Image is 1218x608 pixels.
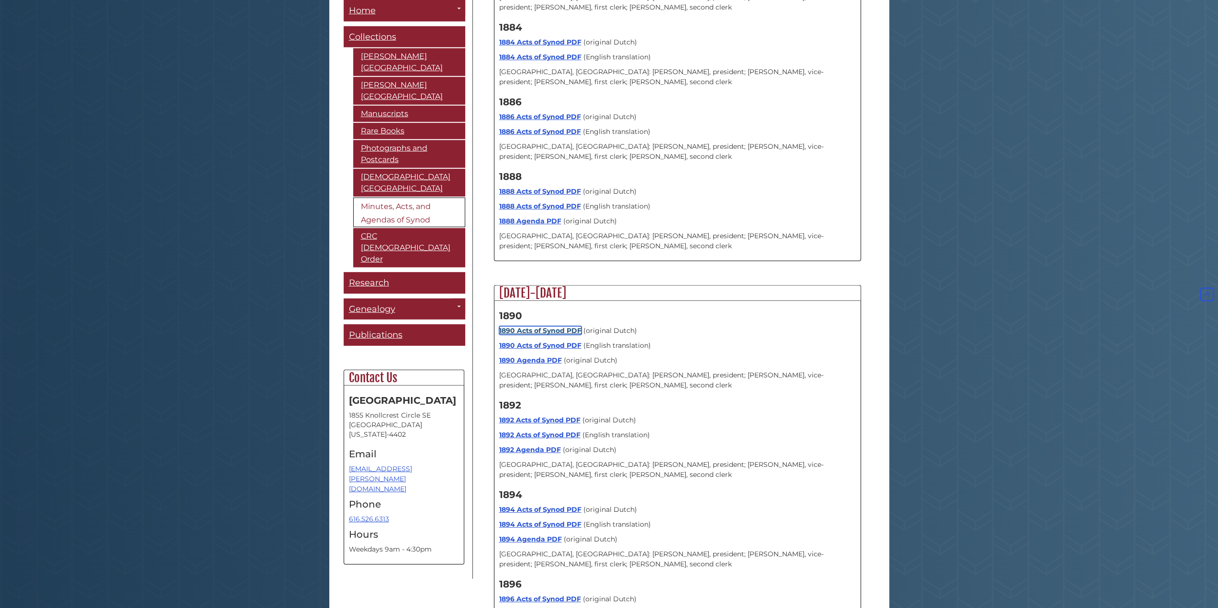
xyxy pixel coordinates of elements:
[499,310,522,321] strong: 1890
[499,341,856,351] p: (English translation)
[499,445,561,454] a: 1892 Agenda PDF
[499,505,581,514] a: 1894 Acts of Synod PDF
[499,216,856,226] p: (original Dutch)
[499,53,581,61] a: 1884 Acts of Synod PDF
[499,202,581,210] a: 1888 Acts of Synod PDF
[499,520,581,529] a: 1894 Acts of Synod PDF
[344,272,465,294] a: Research
[499,96,522,108] strong: 1886
[349,529,459,540] h4: Hours
[499,341,581,350] a: 1890 Acts of Synod PDF
[349,499,459,509] h4: Phone
[353,48,465,76] a: [PERSON_NAME][GEOGRAPHIC_DATA]
[349,515,389,523] a: 616.526.6313
[499,201,856,211] p: (English translation)
[499,505,856,515] p: (original Dutch)
[499,594,856,604] p: (original Dutch)
[499,326,581,335] a: 1890 Acts of Synod PDF
[499,595,581,603] a: 1896 Acts of Synod PDF
[499,355,856,365] p: (original Dutch)
[499,415,856,425] p: (original Dutch)
[499,430,856,440] p: (English translation)
[499,489,522,500] strong: 1894
[499,67,856,87] p: [GEOGRAPHIC_DATA], [GEOGRAPHIC_DATA]: [PERSON_NAME], president; [PERSON_NAME], vice-president; [P...
[499,127,856,137] p: (English translation)
[499,112,581,121] a: 1886 Acts of Synod PDF
[499,445,856,455] p: (original Dutch)
[349,544,459,554] p: Weekdays 9am - 4:30pm
[344,298,465,320] a: Genealogy
[353,123,465,139] a: Rare Books
[499,142,856,162] p: [GEOGRAPHIC_DATA], [GEOGRAPHIC_DATA]: [PERSON_NAME], president; [PERSON_NAME], vice-president; [P...
[499,520,856,530] p: (English translation)
[344,26,465,48] a: Collections
[499,431,581,439] a: 1892 Acts of Synod PDF
[494,286,860,301] h2: [DATE]-[DATE]
[349,32,396,42] span: Collections
[349,395,456,406] strong: [GEOGRAPHIC_DATA]
[499,52,856,62] p: (English translation)
[349,304,395,314] span: Genealogy
[499,38,581,46] a: 1884 Acts of Synod PDF
[353,106,465,122] a: Manuscripts
[344,324,465,346] a: Publications
[499,534,856,544] p: (original Dutch)
[499,535,562,543] a: 1894 Agenda PDF
[353,77,465,105] a: [PERSON_NAME][GEOGRAPHIC_DATA]
[499,37,856,47] p: (original Dutch)
[1198,290,1216,299] a: Back to Top
[499,370,856,390] p: [GEOGRAPHIC_DATA], [GEOGRAPHIC_DATA]: [PERSON_NAME], president; [PERSON_NAME], vice-president; [P...
[499,187,856,197] p: (original Dutch)
[499,171,522,182] strong: 1888
[499,187,581,196] a: 1888 Acts of Synod PDF
[353,169,465,197] a: [DEMOGRAPHIC_DATA][GEOGRAPHIC_DATA]
[349,410,459,439] address: 1855 Knollcrest Circle SE [GEOGRAPHIC_DATA][US_STATE]-4402
[349,464,412,493] a: [EMAIL_ADDRESS][PERSON_NAME][DOMAIN_NAME]
[349,449,459,459] h4: Email
[499,326,856,336] p: (original Dutch)
[349,277,389,288] span: Research
[499,356,562,365] a: 1890 Agenda PDF
[499,416,581,424] a: 1892 Acts of Synod PDF
[349,330,402,340] span: Publications
[353,228,465,267] a: CRC [DEMOGRAPHIC_DATA] Order
[344,370,464,386] h2: Contact Us
[499,112,856,122] p: (original Dutch)
[353,198,465,227] a: Minutes, Acts, and Agendas of Synod
[499,549,856,569] p: [GEOGRAPHIC_DATA], [GEOGRAPHIC_DATA]: [PERSON_NAME], president; [PERSON_NAME], vice-president; [P...
[353,140,465,168] a: Photographs and Postcards
[499,578,522,590] strong: 1896
[499,217,561,225] a: 1888 Agenda PDF
[499,22,522,33] strong: 1884
[499,231,856,251] p: [GEOGRAPHIC_DATA], [GEOGRAPHIC_DATA]: [PERSON_NAME], president; [PERSON_NAME], vice-president; [P...
[499,460,856,480] p: [GEOGRAPHIC_DATA], [GEOGRAPHIC_DATA]: [PERSON_NAME], president; [PERSON_NAME], vice-president; [P...
[499,127,581,136] a: 1886 Acts of Synod PDF
[499,399,521,411] strong: 1892
[349,5,376,16] span: Home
